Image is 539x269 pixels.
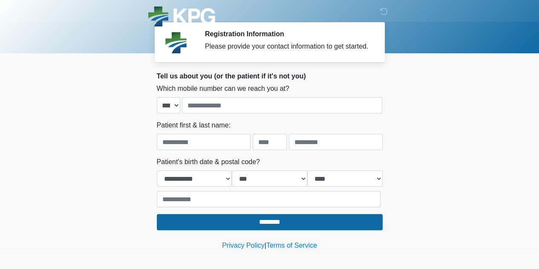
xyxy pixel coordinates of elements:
a: | [265,242,266,249]
h2: Tell us about you (or the patient if it's not you) [157,72,383,80]
img: Agent Avatar [163,30,189,55]
label: Patient first & last name: [157,120,231,130]
a: Privacy Policy [222,242,265,249]
label: Which mobile number can we reach you at? [157,84,289,94]
a: Terms of Service [266,242,317,249]
label: Patient's birth date & postal code? [157,157,260,167]
div: Please provide your contact information to get started. [205,41,370,52]
img: KPG Healthcare Logo [148,6,215,29]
